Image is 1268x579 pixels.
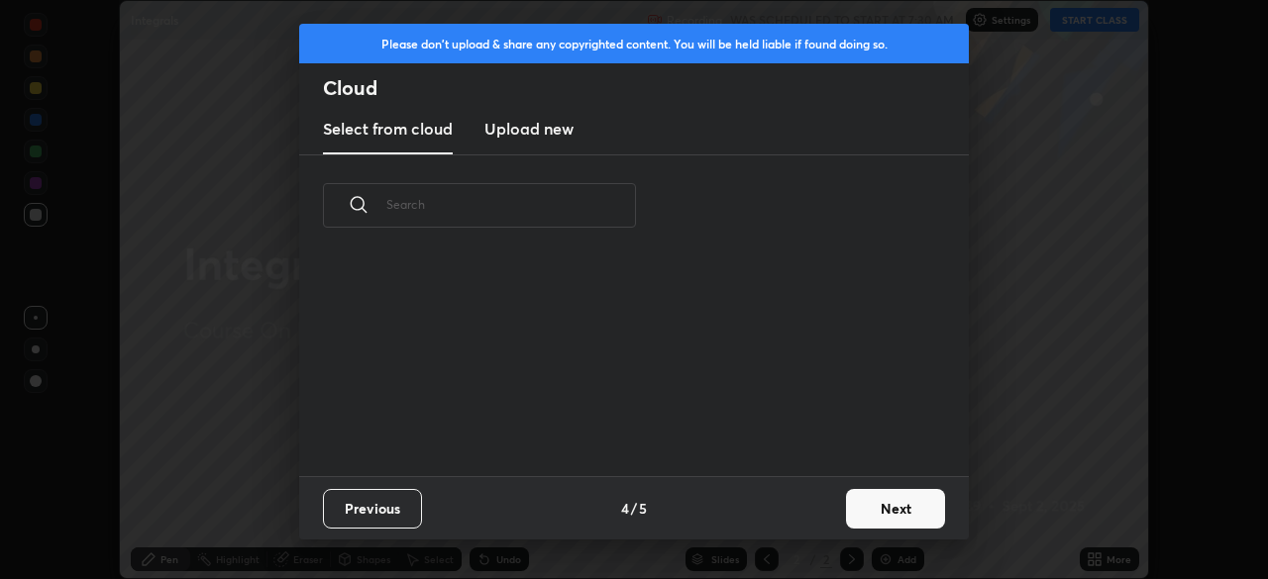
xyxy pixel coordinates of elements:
h3: Upload new [484,117,574,141]
h2: Cloud [323,75,969,101]
h4: 5 [639,498,647,519]
button: Previous [323,489,422,529]
h4: / [631,498,637,519]
div: grid [299,250,945,476]
h3: Select from cloud [323,117,453,141]
div: Please don't upload & share any copyrighted content. You will be held liable if found doing so. [299,24,969,63]
h4: 4 [621,498,629,519]
button: Next [846,489,945,529]
input: Search [386,162,636,246]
